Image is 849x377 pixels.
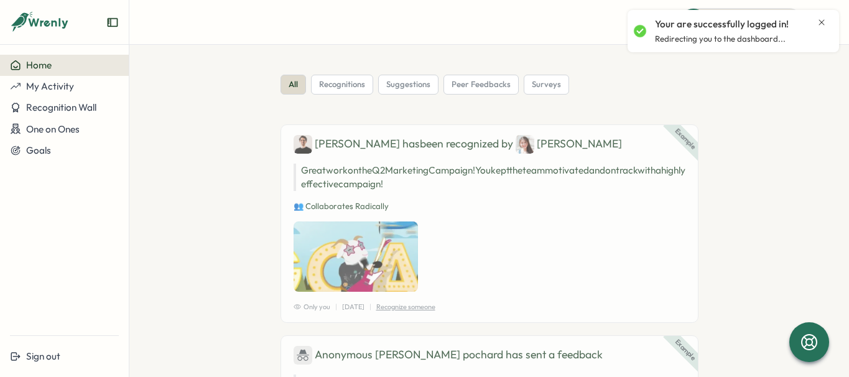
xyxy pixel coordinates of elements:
[386,79,430,90] span: suggestions
[106,16,119,29] button: Expand sidebar
[294,346,685,365] div: has sent a feedback
[655,34,786,45] p: Redirecting you to the dashboard...
[26,80,74,92] span: My Activity
[294,164,685,191] p: Great work on the Q2 Marketing Campaign! You kept the team motivated and on track with a highly e...
[26,350,60,362] span: Sign out
[452,79,511,90] span: peer feedbacks
[294,201,685,212] p: 👥 Collaborates Radically
[26,101,96,113] span: Recognition Wall
[376,302,435,312] p: Recognize someone
[26,144,51,156] span: Goals
[342,302,364,312] p: [DATE]
[369,302,371,312] p: |
[679,8,803,35] button: Quick Actions
[294,302,330,312] span: Only you
[319,79,365,90] span: recognitions
[294,135,312,154] img: Ben
[516,135,622,154] div: [PERSON_NAME]
[335,302,337,312] p: |
[294,346,503,365] div: Anonymous [PERSON_NAME] pochard
[817,17,827,27] button: Close notification
[655,17,789,31] p: Your are successfully logged in!
[26,123,80,135] span: One on Ones
[294,135,685,154] div: [PERSON_NAME] has been recognized by
[294,221,418,291] img: Recognition Image
[532,79,561,90] span: surveys
[289,79,298,90] span: all
[26,59,52,71] span: Home
[516,135,534,154] img: Jane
